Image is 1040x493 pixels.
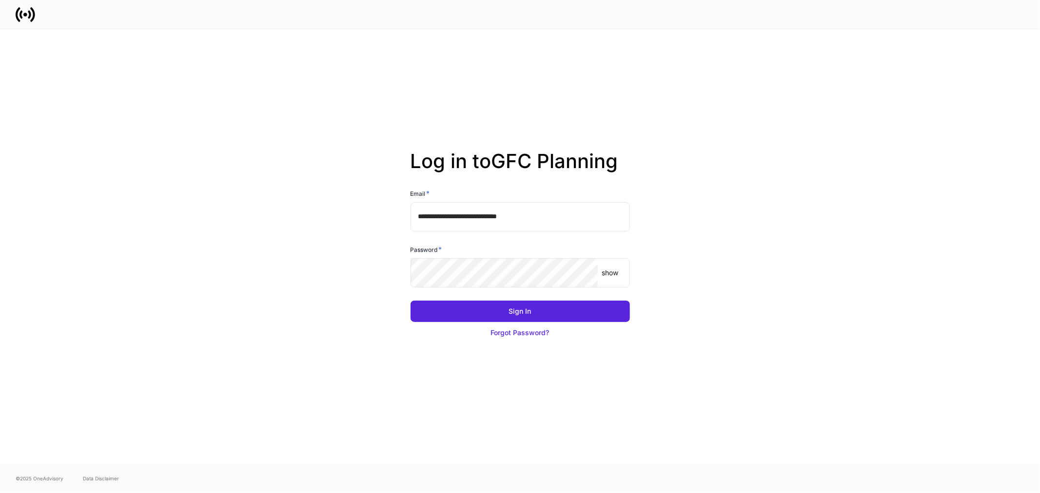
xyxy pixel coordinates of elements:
div: Sign In [509,306,531,316]
p: show [602,268,618,278]
button: Sign In [411,301,630,322]
a: Data Disclaimer [83,474,119,482]
button: Forgot Password? [411,322,630,343]
h2: Log in to GFC Planning [411,150,630,189]
span: © 2025 OneAdvisory [16,474,63,482]
h6: Password [411,245,442,254]
div: Forgot Password? [491,328,549,338]
h6: Email [411,189,430,198]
